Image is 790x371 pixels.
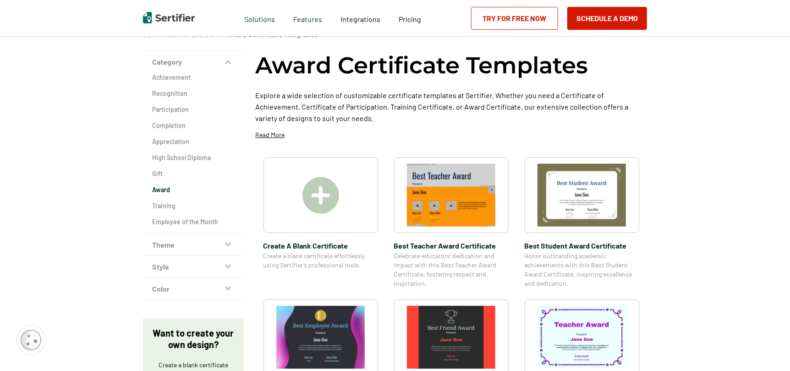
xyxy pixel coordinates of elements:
a: Employee of the Month [152,217,235,227]
button: Color [143,278,244,300]
a: Award [152,185,235,194]
a: Try for Free Now [471,7,558,30]
a: Training [152,201,235,210]
h1: Award Certificate Templates [255,50,588,80]
p: Explore a wide selection of customizable certificate templates at Sertifier. Whether you need a C... [255,89,647,124]
a: Appreciation [152,137,235,146]
a: Recognition [152,89,235,98]
span: Create A Blank Certificate [263,240,378,251]
p: Want to create your own design? [152,327,235,350]
span: Best Student Award Certificate​ [525,240,639,251]
a: High School Diploma [152,153,235,162]
p: Read More [255,130,285,139]
button: Theme [143,234,244,256]
span: Create a blank certificate effortlessly using Sertifier’s professional tools. [263,251,378,270]
a: Completion [152,121,235,130]
a: Achievement [152,73,235,82]
span: Honor outstanding academic achievements with this Best Student Award Certificate, inspiring excel... [525,251,639,288]
img: Best Teacher Award Certificate​ [407,164,496,227]
span: Integrations [341,15,381,23]
div: Category [143,73,244,234]
img: Best Student Award Certificate​ [538,164,626,227]
span: Solutions [245,12,275,24]
a: Gift [152,169,235,178]
span: Best Teacher Award Certificate​ [394,240,509,251]
iframe: Chat Widget [744,327,790,371]
button: Style [143,256,244,278]
span: Features [294,12,323,24]
a: Participation [152,105,235,114]
img: Cookie Popup Icon [21,330,41,350]
img: Create A Blank Certificate [302,177,339,214]
button: Schedule a Demo [567,7,647,30]
span: Celebrate educators’ dedication and impact with this Best Teacher Award Certificate, fostering re... [394,251,509,288]
a: Pricing [399,12,422,24]
a: Best Teacher Award Certificate​Best Teacher Award Certificate​Celebrate educators’ dedication and... [394,157,509,288]
img: Teacher Award Certificate [538,306,626,369]
img: Sertifier | Digital Credentialing Platform [143,12,195,23]
img: Best Friend Award Certificate​ [407,306,496,369]
img: Best Employee Award certificate​ [276,306,365,369]
button: Category [143,51,244,73]
a: Integrations [341,12,381,24]
span: Pricing [399,15,422,23]
a: Best Student Award Certificate​Best Student Award Certificate​Honor outstanding academic achievem... [525,157,639,288]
